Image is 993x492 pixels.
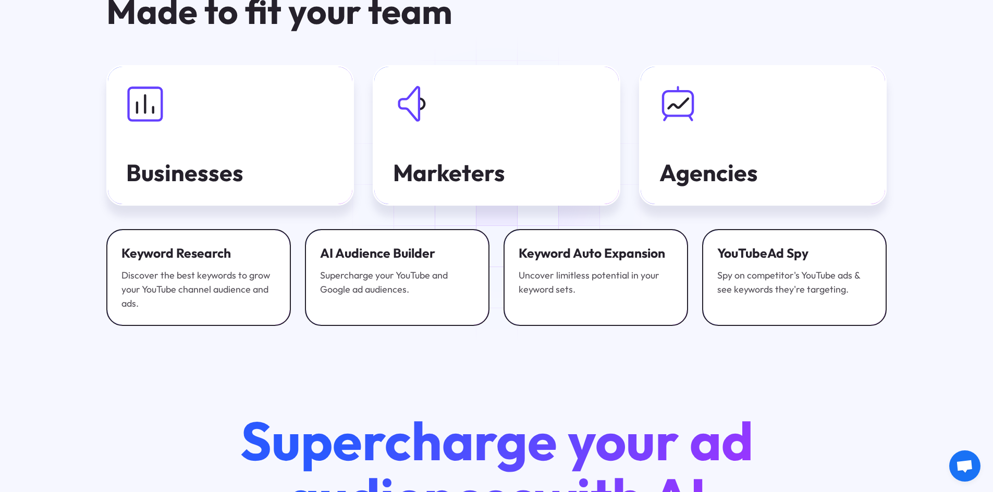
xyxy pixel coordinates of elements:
[659,160,867,185] div: Agencies
[519,269,673,297] div: Uncover limitless potential in your keyword sets.
[126,160,334,185] div: Businesses
[320,244,474,262] div: AI Audience Builder
[320,269,474,297] div: Supercharge your YouTube and Google ad audiences.
[949,450,980,482] div: Open chat
[504,229,688,326] a: Keyword Auto ExpansionUncover limitless potential in your keyword sets.
[702,229,887,326] a: YouTubeAd SpySpy on competitor's YouTube ads & see keywords they're targeting.
[106,229,291,326] a: Keyword ResearchDiscover the best keywords to grow your YouTube channel audience and ads.
[767,245,808,261] span: Ad Spy
[717,244,872,262] div: YouTube
[305,229,489,326] a: AI Audience BuilderSupercharge your YouTube and Google ad audiences.
[639,65,887,206] a: Agencies
[106,65,354,206] a: Businesses
[121,244,276,262] div: Keyword Research
[393,160,600,185] div: Marketers
[519,244,673,262] div: Keyword Auto Expansion
[373,65,620,206] a: Marketers
[121,269,276,311] div: Discover the best keywords to grow your YouTube channel audience and ads.
[717,269,872,297] div: Spy on competitor's YouTube ads & see keywords they're targeting.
